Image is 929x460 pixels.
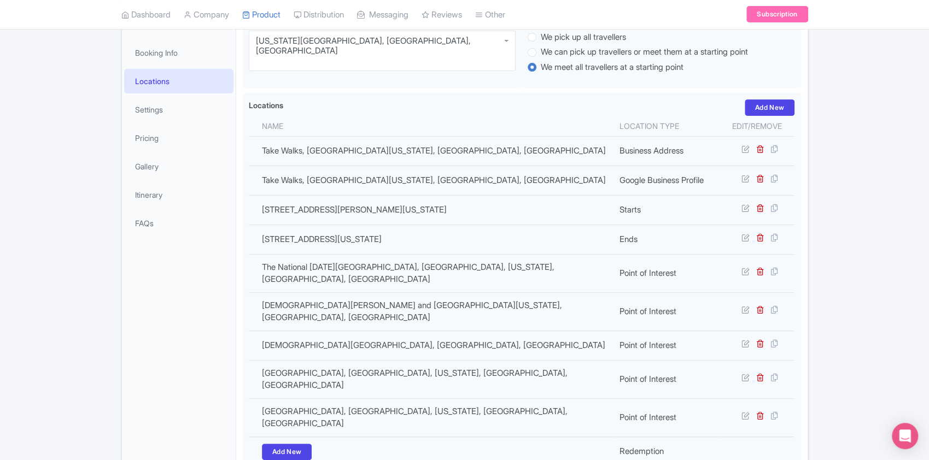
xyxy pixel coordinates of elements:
label: We can pick up travellers or meet them at a starting point [541,46,748,58]
a: Add New [262,444,312,460]
a: Add New [745,99,795,116]
a: FAQs [124,211,233,235]
td: Business Address [612,136,718,166]
td: Ends [612,225,718,254]
td: [GEOGRAPHIC_DATA], [GEOGRAPHIC_DATA], [US_STATE], [GEOGRAPHIC_DATA], [GEOGRAPHIC_DATA] [249,398,613,437]
td: Take Walks, [GEOGRAPHIC_DATA][US_STATE], [GEOGRAPHIC_DATA], [GEOGRAPHIC_DATA] [249,166,613,195]
a: Booking Info [124,40,233,65]
td: [DEMOGRAPHIC_DATA][GEOGRAPHIC_DATA], [GEOGRAPHIC_DATA], [GEOGRAPHIC_DATA] [249,331,613,360]
td: Point of Interest [612,292,718,331]
td: [STREET_ADDRESS][PERSON_NAME][US_STATE] [249,195,613,225]
a: Locations [124,69,233,93]
div: [US_STATE][GEOGRAPHIC_DATA], [GEOGRAPHIC_DATA], [GEOGRAPHIC_DATA] [256,36,509,56]
td: [DEMOGRAPHIC_DATA][PERSON_NAME] and [GEOGRAPHIC_DATA][US_STATE], [GEOGRAPHIC_DATA], [GEOGRAPHIC_D... [249,292,613,331]
td: [GEOGRAPHIC_DATA], [GEOGRAPHIC_DATA], [US_STATE], [GEOGRAPHIC_DATA], [GEOGRAPHIC_DATA] [249,360,613,398]
a: Settings [124,97,233,122]
label: We meet all travellers at a starting point [541,61,683,74]
td: Point of Interest [612,331,718,360]
th: Edit/Remove [719,116,795,137]
td: Google Business Profile [612,166,718,195]
th: Name [249,116,613,137]
td: Take Walks, [GEOGRAPHIC_DATA][US_STATE], [GEOGRAPHIC_DATA], [GEOGRAPHIC_DATA] [249,136,613,166]
td: Point of Interest [612,360,718,398]
td: The National [DATE][GEOGRAPHIC_DATA], [GEOGRAPHIC_DATA], [US_STATE], [GEOGRAPHIC_DATA], [GEOGRAPH... [249,254,613,292]
a: Subscription [746,7,808,23]
div: Open Intercom Messenger [892,423,918,449]
label: We pick up all travellers [541,31,626,44]
td: Starts [612,195,718,225]
label: Locations [249,99,283,111]
td: Point of Interest [612,398,718,437]
a: Pricing [124,126,233,150]
a: Itinerary [124,182,233,207]
td: [STREET_ADDRESS][US_STATE] [249,225,613,254]
td: Point of Interest [612,254,718,292]
th: Location type [612,116,718,137]
a: Gallery [124,154,233,179]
